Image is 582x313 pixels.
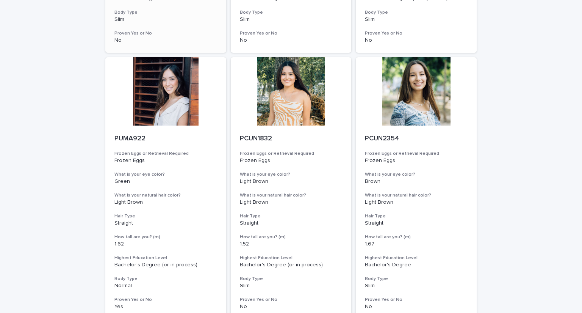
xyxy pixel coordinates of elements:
[114,220,217,226] p: Straight
[114,30,217,36] h3: Proven Yes or No
[114,16,217,23] p: Slim
[365,199,468,206] p: Light Brown
[365,297,468,303] h3: Proven Yes or No
[114,241,217,247] p: 1.62
[240,220,343,226] p: Straight
[240,37,343,44] p: No
[240,171,343,178] h3: What is your eye color?
[240,192,343,198] h3: What is your natural hair color?
[114,157,217,164] p: Frozen Eggs
[240,9,343,16] h3: Body Type
[365,151,468,157] h3: Frozen Eggs or Retrieval Required
[240,151,343,157] h3: Frozen Eggs or Retrieval Required
[365,9,468,16] h3: Body Type
[114,283,217,289] p: Normal
[240,234,343,240] h3: How tall are you? (m)
[240,241,343,247] p: 1.52
[240,30,343,36] h3: Proven Yes or No
[240,304,343,310] p: No
[240,16,343,23] p: Slim
[365,276,468,282] h3: Body Type
[365,192,468,198] h3: What is your natural hair color?
[240,135,343,143] p: PCUN1832
[365,283,468,289] p: Slim
[114,192,217,198] h3: What is your natural hair color?
[365,16,468,23] p: Slim
[365,262,468,268] p: Bachelor's Degree
[114,171,217,178] h3: What is your eye color?
[365,304,468,310] p: No
[240,213,343,219] h3: Hair Type
[240,262,343,268] p: Bachelor's Degree (or in process)
[240,255,343,261] h3: Highest Education Level
[114,37,217,44] p: No
[365,178,468,185] p: Brown
[365,213,468,219] h3: Hair Type
[365,171,468,178] h3: What is your eye color?
[114,262,217,268] p: Bachelor's Degree (or in process)
[365,255,468,261] h3: Highest Education Level
[365,37,468,44] p: No
[365,30,468,36] h3: Proven Yes or No
[240,178,343,185] p: Light Brown
[114,135,217,143] p: PUMA922
[240,297,343,303] h3: Proven Yes or No
[365,220,468,226] p: Straight
[365,241,468,247] p: 1.67
[114,9,217,16] h3: Body Type
[114,297,217,303] h3: Proven Yes or No
[114,255,217,261] h3: Highest Education Level
[240,276,343,282] h3: Body Type
[114,178,217,185] p: Green
[114,151,217,157] h3: Frozen Eggs or Retrieval Required
[365,234,468,240] h3: How tall are you? (m)
[114,213,217,219] h3: Hair Type
[365,157,468,164] p: Frozen Eggs
[240,199,343,206] p: Light Brown
[114,199,217,206] p: Light Brown
[240,283,343,289] p: Slim
[114,234,217,240] h3: How tall are you? (m)
[114,276,217,282] h3: Body Type
[240,157,343,164] p: Frozen Eggs
[365,135,468,143] p: PCUN2354
[114,304,217,310] p: Yes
